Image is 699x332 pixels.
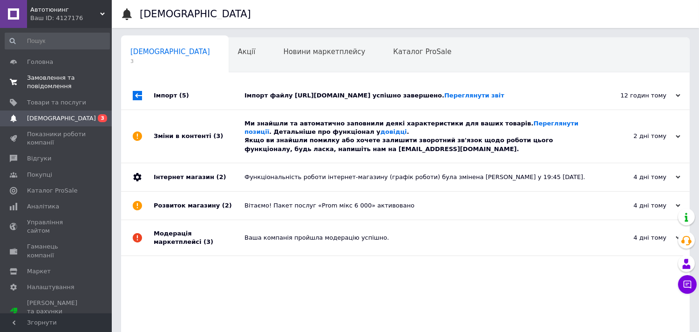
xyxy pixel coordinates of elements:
div: Модерація маркетплейсі [154,220,244,256]
div: Ваш ID: 4127176 [30,14,112,22]
div: Імпорт [154,82,244,110]
span: Автотюнинг [30,6,100,14]
div: 4 дні тому [587,173,680,181]
span: 3 [130,58,210,65]
span: [PERSON_NAME] та рахунки [27,299,86,325]
div: Ми знайшли та автоматично заповнили деякі характеристики для ваших товарів. . Детальніше про функ... [244,119,587,153]
span: Гаманець компанії [27,242,86,259]
span: [DEMOGRAPHIC_DATA] [27,114,96,123]
input: Пошук [5,33,110,49]
span: (3) [204,238,213,245]
span: Акції [238,48,256,56]
div: Функціональність роботи інтернет-магазину (графік роботи) була змінена [PERSON_NAME] у 19:45 [DATE]. [244,173,587,181]
span: (5) [179,92,189,99]
button: Чат з покупцем [678,275,697,294]
span: (3) [213,132,223,139]
span: Маркет [27,267,51,276]
span: Головна [27,58,53,66]
div: Інтернет магазин [154,163,244,191]
span: Замовлення та повідомлення [27,74,86,90]
span: Налаштування [27,283,75,291]
div: Розвиток магазину [154,192,244,220]
a: довідці [380,128,407,135]
div: Імпорт файлу [URL][DOMAIN_NAME] успішно завершено. [244,91,587,100]
span: Новини маркетплейсу [283,48,365,56]
span: Каталог ProSale [27,187,77,195]
span: Покупці [27,171,52,179]
span: (2) [222,202,232,209]
div: 2 дні тому [587,132,680,140]
span: 3 [98,114,107,122]
h1: [DEMOGRAPHIC_DATA] [140,8,251,20]
div: 4 дні тому [587,201,680,210]
span: [DEMOGRAPHIC_DATA] [130,48,210,56]
span: Управління сайтом [27,218,86,235]
span: Товари та послуги [27,98,86,107]
div: Вітаємо! Пакет послуг «Prom мікс 6 000» активовано [244,201,587,210]
div: 12 годин тому [587,91,680,100]
span: Показники роботи компанії [27,130,86,147]
div: 4 дні тому [587,234,680,242]
span: Аналітика [27,202,59,211]
span: (2) [216,173,226,180]
span: Відгуки [27,154,51,163]
span: Каталог ProSale [393,48,451,56]
div: Ваша компанія пройшла модерацію успішно. [244,234,587,242]
div: Зміни в контенті [154,110,244,163]
a: Переглянути звіт [444,92,504,99]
